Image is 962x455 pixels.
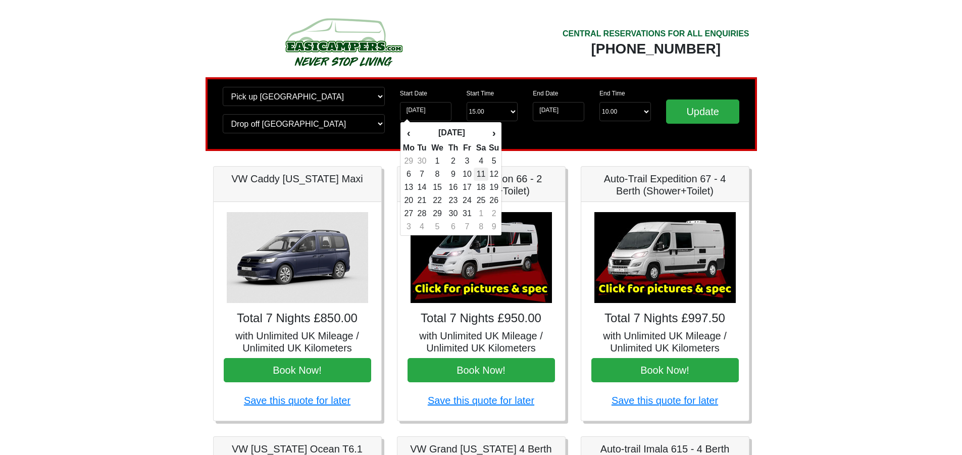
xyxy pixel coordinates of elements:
[428,395,534,406] a: Save this quote for later
[415,155,429,168] td: 30
[474,141,488,155] th: Sa
[429,181,446,194] td: 15
[408,330,555,354] h5: with Unlimited UK Mileage / Unlimited UK Kilometers
[461,155,474,168] td: 3
[461,168,474,181] td: 10
[429,155,446,168] td: 1
[446,141,461,155] th: Th
[402,124,415,141] th: ‹
[402,141,415,155] th: Mo
[563,28,749,40] div: CENTRAL RESERVATIONS FOR ALL ENQUIRIES
[599,89,625,98] label: End Time
[400,89,427,98] label: Start Date
[591,173,739,197] h5: Auto-Trail Expedition 67 - 4 Berth (Shower+Toilet)
[244,395,350,406] a: Save this quote for later
[400,102,451,121] input: Start Date
[461,181,474,194] td: 17
[474,194,488,207] td: 25
[474,155,488,168] td: 4
[411,212,552,303] img: Auto-Trail Expedition 66 - 2 Berth (Shower+Toilet)
[474,207,488,220] td: 1
[415,207,429,220] td: 28
[429,207,446,220] td: 29
[415,194,429,207] td: 21
[415,168,429,181] td: 7
[224,330,371,354] h5: with Unlimited UK Mileage / Unlimited UK Kilometers
[446,194,461,207] td: 23
[666,99,740,124] input: Update
[247,14,439,70] img: campers-checkout-logo.png
[533,102,584,121] input: Return Date
[461,220,474,233] td: 7
[402,181,415,194] td: 13
[415,220,429,233] td: 4
[591,443,739,455] h5: Auto-trail Imala 615 - 4 Berth
[224,358,371,382] button: Book Now!
[591,311,739,326] h4: Total 7 Nights £997.50
[408,358,555,382] button: Book Now!
[224,173,371,185] h5: VW Caddy [US_STATE] Maxi
[446,220,461,233] td: 6
[488,124,499,141] th: ›
[461,207,474,220] td: 31
[429,194,446,207] td: 22
[461,194,474,207] td: 24
[612,395,718,406] a: Save this quote for later
[488,155,499,168] td: 5
[594,212,736,303] img: Auto-Trail Expedition 67 - 4 Berth (Shower+Toilet)
[488,194,499,207] td: 26
[446,181,461,194] td: 16
[591,330,739,354] h5: with Unlimited UK Mileage / Unlimited UK Kilometers
[402,220,415,233] td: 3
[227,212,368,303] img: VW Caddy California Maxi
[474,168,488,181] td: 11
[474,181,488,194] td: 18
[402,207,415,220] td: 27
[446,207,461,220] td: 30
[415,181,429,194] td: 14
[563,40,749,58] div: [PHONE_NUMBER]
[408,311,555,326] h4: Total 7 Nights £950.00
[415,124,488,141] th: [DATE]
[402,155,415,168] td: 29
[488,168,499,181] td: 12
[429,168,446,181] td: 8
[467,89,494,98] label: Start Time
[488,141,499,155] th: Su
[408,443,555,455] h5: VW Grand [US_STATE] 4 Berth
[474,220,488,233] td: 8
[488,207,499,220] td: 2
[429,141,446,155] th: We
[415,141,429,155] th: Tu
[402,194,415,207] td: 20
[461,141,474,155] th: Fr
[488,220,499,233] td: 9
[429,220,446,233] td: 5
[533,89,558,98] label: End Date
[591,358,739,382] button: Book Now!
[402,168,415,181] td: 6
[224,311,371,326] h4: Total 7 Nights £850.00
[488,181,499,194] td: 19
[446,155,461,168] td: 2
[446,168,461,181] td: 9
